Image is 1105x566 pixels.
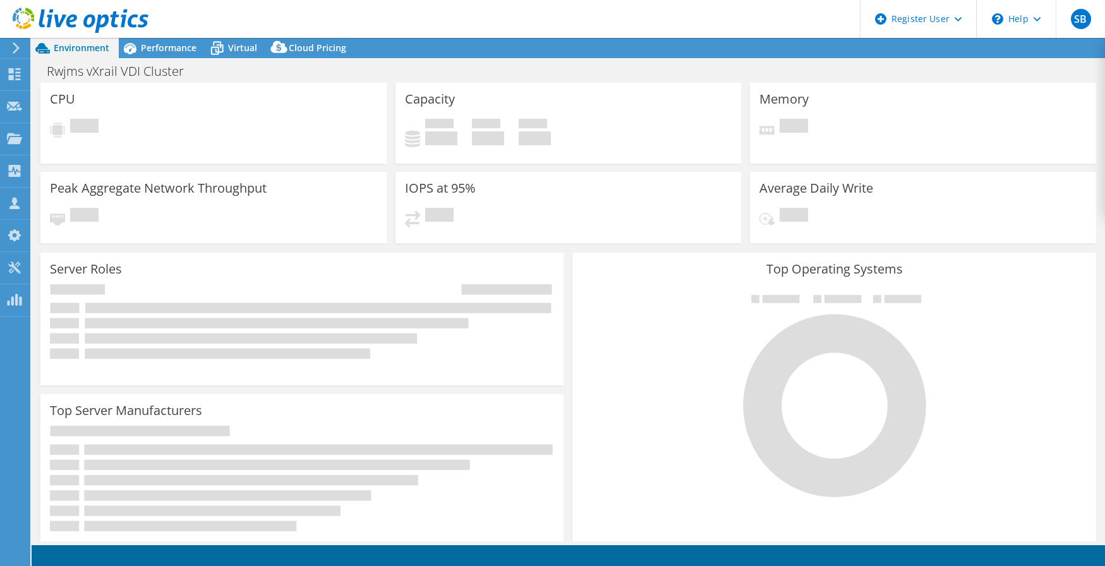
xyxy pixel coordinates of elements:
[780,119,808,136] span: Pending
[41,64,203,78] h1: Rwjms vXrail VDI Cluster
[405,181,476,195] h3: IOPS at 95%
[425,208,454,225] span: Pending
[759,181,873,195] h3: Average Daily Write
[50,262,122,276] h3: Server Roles
[50,404,202,418] h3: Top Server Manufacturers
[141,42,196,54] span: Performance
[50,181,267,195] h3: Peak Aggregate Network Throughput
[54,42,109,54] span: Environment
[70,119,99,136] span: Pending
[425,119,454,131] span: Used
[289,42,346,54] span: Cloud Pricing
[50,92,75,106] h3: CPU
[992,13,1003,25] svg: \n
[582,262,1086,276] h3: Top Operating Systems
[519,119,547,131] span: Total
[780,208,808,225] span: Pending
[472,119,500,131] span: Free
[519,131,551,145] h4: 0 GiB
[759,92,809,106] h3: Memory
[472,131,504,145] h4: 0 GiB
[70,208,99,225] span: Pending
[228,42,257,54] span: Virtual
[405,92,455,106] h3: Capacity
[1071,9,1091,29] span: SB
[425,131,457,145] h4: 0 GiB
